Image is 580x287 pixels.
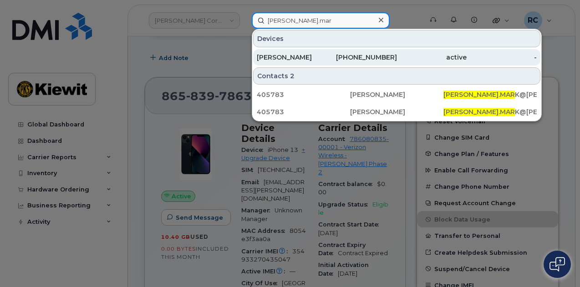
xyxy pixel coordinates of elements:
div: Contacts [253,67,540,85]
div: 405783 [257,90,350,99]
a: 405783[PERSON_NAME][PERSON_NAME].MARK@[PERSON_NAME][DOMAIN_NAME] [253,104,540,120]
div: - [467,53,537,62]
div: Devices [253,30,540,47]
div: active [397,53,467,62]
span: [PERSON_NAME].MAR [443,108,515,116]
a: 405783[PERSON_NAME][PERSON_NAME].MARK@[PERSON_NAME][DOMAIN_NAME] [253,86,540,103]
div: [PERSON_NAME] [350,90,443,99]
div: [PHONE_NUMBER] [327,53,397,62]
img: Open chat [549,257,565,272]
div: K@[PERSON_NAME][DOMAIN_NAME] [443,107,537,116]
div: [PERSON_NAME] [350,107,443,116]
div: 405783 [257,107,350,116]
div: K@[PERSON_NAME][DOMAIN_NAME] [443,90,537,99]
a: [PERSON_NAME][PHONE_NUMBER]active- [253,49,540,65]
span: 2 [290,71,295,81]
input: Find something... [252,12,390,29]
span: [PERSON_NAME].MAR [443,91,515,99]
div: [PERSON_NAME] [257,53,327,62]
